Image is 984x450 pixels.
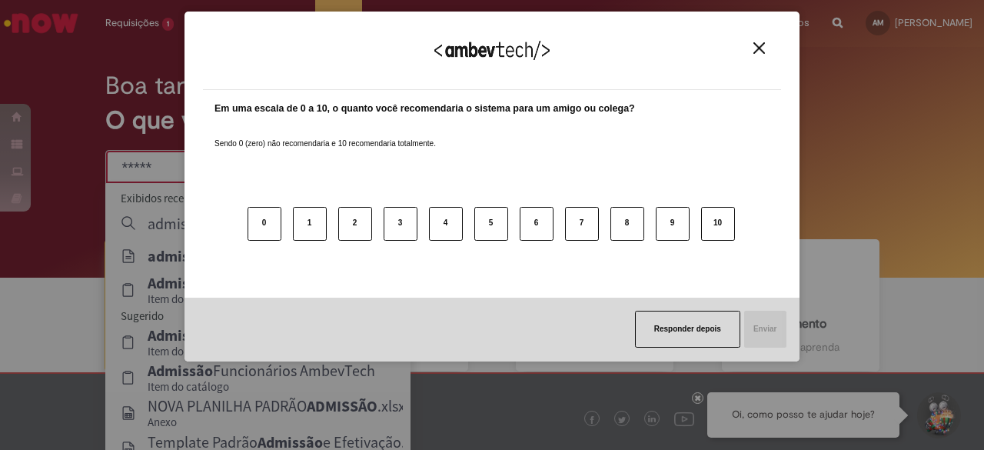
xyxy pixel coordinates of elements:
[384,207,417,241] button: 3
[429,207,463,241] button: 4
[701,207,735,241] button: 10
[635,311,740,348] button: Responder depois
[293,207,327,241] button: 1
[753,42,765,54] img: Close
[474,207,508,241] button: 5
[656,207,690,241] button: 9
[248,207,281,241] button: 0
[434,41,550,60] img: Logo Ambevtech
[214,102,635,116] label: Em uma escala de 0 a 10, o quanto você recomendaria o sistema para um amigo ou colega?
[610,207,644,241] button: 8
[338,207,372,241] button: 2
[565,207,599,241] button: 7
[520,207,553,241] button: 6
[214,120,436,149] label: Sendo 0 (zero) não recomendaria e 10 recomendaria totalmente.
[749,42,770,55] button: Close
